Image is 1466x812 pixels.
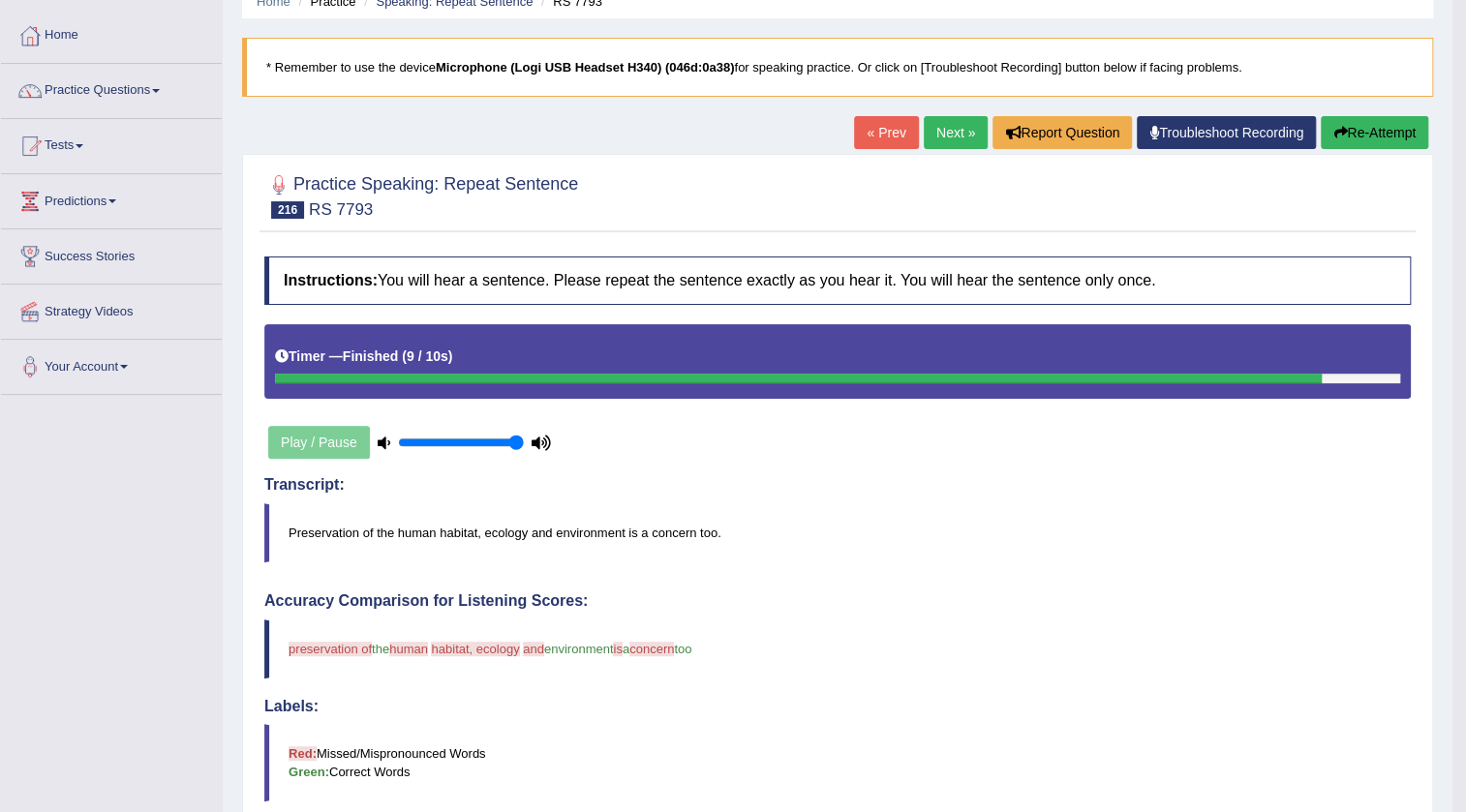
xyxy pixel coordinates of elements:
[309,200,373,219] small: RS 7793
[448,348,453,364] b: )
[242,38,1433,97] blockquote: * Remember to use the device for speaking practice. Or click on [Troubleshoot Recording] button b...
[289,765,329,779] b: Green:
[1,340,222,388] a: Your Account
[389,642,428,656] span: human
[629,642,674,656] span: concern
[1,64,222,112] a: Practice Questions
[1,229,222,278] a: Success Stories
[993,116,1132,149] button: Report Question
[431,642,519,656] span: habitat, ecology
[1321,116,1428,149] button: Re-Attempt
[436,60,734,75] b: Microphone (Logi USB Headset H340) (046d:0a38)
[1,174,222,223] a: Predictions
[402,348,407,364] b: (
[613,642,622,656] span: is
[854,116,918,149] a: « Prev
[1137,116,1316,149] a: Troubleshoot Recording
[264,256,1411,305] h4: You will hear a sentence. Please repeat the sentence exactly as you hear it. You will hear the se...
[372,642,389,656] span: the
[264,724,1411,801] blockquote: Missed/Mispronounced Words Correct Words
[264,503,1411,562] blockquote: Preservation of the human habitat, ecology and environment is a concern too.
[264,476,1411,494] h4: Transcript:
[271,201,304,219] span: 216
[284,272,378,288] b: Instructions:
[264,698,1411,715] h4: Labels:
[623,642,629,656] span: a
[264,170,578,219] h2: Practice Speaking: Repeat Sentence
[289,746,317,761] b: Red:
[1,9,222,57] a: Home
[275,349,452,364] h5: Timer —
[289,642,372,656] span: preservation of
[343,348,399,364] b: Finished
[407,348,448,364] b: 9 / 10s
[264,592,1411,610] h4: Accuracy Comparison for Listening Scores:
[1,119,222,167] a: Tests
[924,116,988,149] a: Next »
[544,642,614,656] span: environment
[1,285,222,333] a: Strategy Videos
[523,642,544,656] span: and
[674,642,691,656] span: too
